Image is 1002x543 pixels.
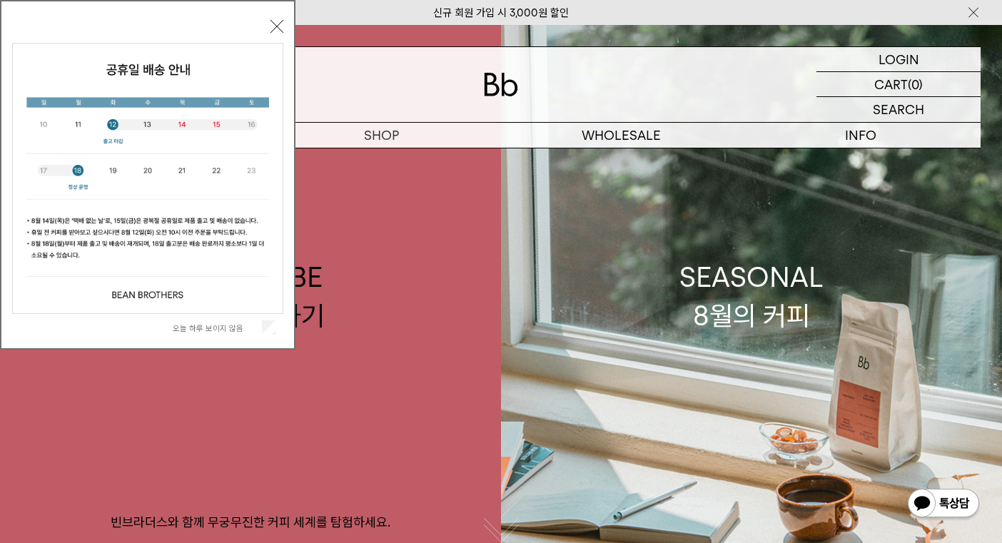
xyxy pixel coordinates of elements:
div: SEASONAL 8월의 커피 [679,258,824,334]
p: SEARCH [873,97,924,122]
a: LOGIN [816,47,981,72]
img: 로고 [484,73,518,96]
label: 오늘 하루 보이지 않음 [173,323,259,333]
p: (0) [908,72,923,96]
p: WHOLESALE [501,123,741,148]
button: 닫기 [270,20,283,33]
a: SHOP [261,123,501,148]
a: CART (0) [816,72,981,97]
p: INFO [741,123,981,148]
p: CART [874,72,908,96]
img: 카카오톡 채널 1:1 채팅 버튼 [906,487,981,522]
img: cb63d4bbb2e6550c365f227fdc69b27f_113810.jpg [13,44,283,313]
a: 신규 회원 가입 시 3,000원 할인 [433,6,569,19]
p: LOGIN [879,47,919,71]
